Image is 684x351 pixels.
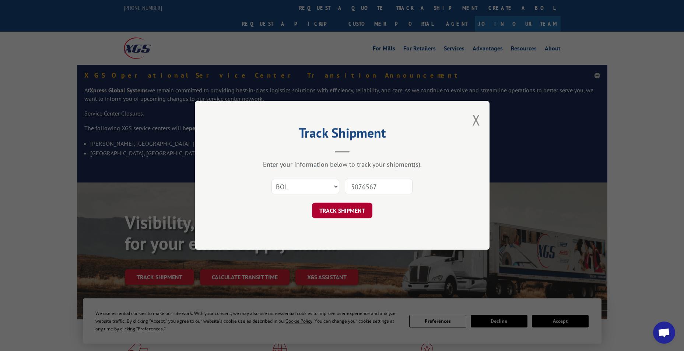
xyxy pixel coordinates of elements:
[232,160,453,169] div: Enter your information below to track your shipment(s).
[232,128,453,142] h2: Track Shipment
[345,179,413,195] input: Number(s)
[653,322,675,344] a: Open chat
[472,110,480,130] button: Close modal
[312,203,372,219] button: TRACK SHIPMENT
